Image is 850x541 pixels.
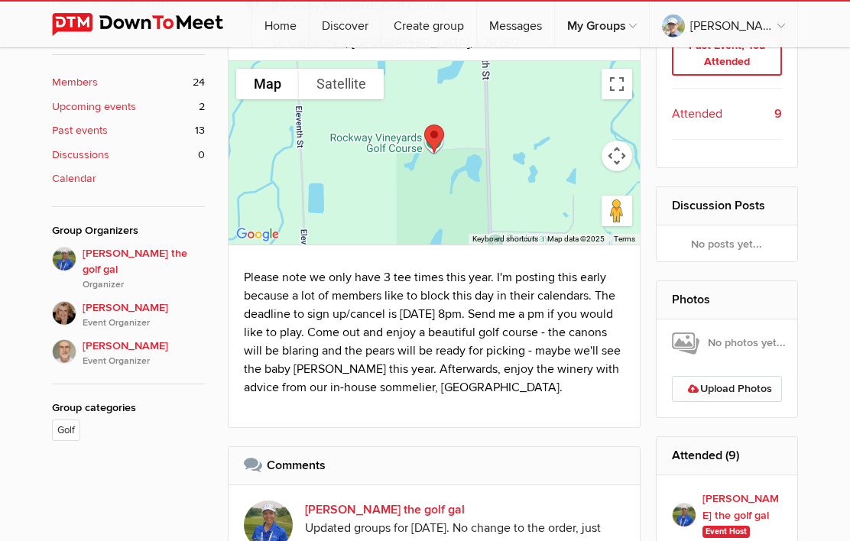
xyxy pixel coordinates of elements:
button: Show satellite imagery [299,69,384,99]
button: Toggle fullscreen view [602,69,632,99]
a: [PERSON_NAME] [650,2,797,47]
a: Create group [381,2,476,47]
span: Attended [672,105,722,123]
img: DownToMeet [52,13,247,36]
button: Show street map [236,69,299,99]
span: [PERSON_NAME] [83,300,205,330]
a: Discussions 0 [52,147,205,164]
i: Event Organizer [83,355,205,368]
div: Past Event, You Attended [672,32,783,76]
a: My Groups [555,2,649,47]
h2: Attended (9) [672,437,783,474]
a: Messages [477,2,554,47]
span: 0 [198,147,205,164]
b: Members [52,74,98,91]
b: Upcoming events [52,99,136,115]
a: Discussion Posts [672,198,765,213]
img: Beth the golf gal [52,247,76,271]
span: [PERSON_NAME] the golf gal [83,245,205,293]
span: 24 [193,74,205,91]
a: [PERSON_NAME]Event Organizer [52,330,205,368]
a: Upload Photos [672,376,783,402]
b: Calendar [52,170,96,187]
a: Open this area in Google Maps (opens a new window) [232,225,283,245]
button: Keyboard shortcuts [472,234,538,245]
span: No photos yet... [672,330,786,356]
div: Group Organizers [52,222,205,239]
a: Calendar [52,170,205,187]
a: [PERSON_NAME] the golf gal [305,502,465,517]
b: Discussions [52,147,109,164]
a: [PERSON_NAME] the golf galOrganizer [52,247,205,293]
span: [PERSON_NAME] [83,338,205,368]
a: Upcoming events 2 [52,99,205,115]
a: Discover [310,2,381,47]
a: Photos [672,292,710,307]
img: Caroline Nesbitt [52,301,76,326]
span: 2 [199,99,205,115]
b: [PERSON_NAME] the golf gal [702,491,783,523]
a: Members 24 [52,74,205,91]
a: Past events 13 [52,122,205,139]
div: No posts yet... [657,225,798,262]
button: Map camera controls [602,141,632,171]
span: St. Catharines, [GEOGRAPHIC_DATA], L2R 6P7 [271,35,520,50]
i: Event Organizer [83,316,205,330]
span: Event Host [702,526,751,538]
h2: Comments [244,447,625,484]
span: Map data ©2025 [547,235,605,243]
img: Beth the golf gal [672,503,696,527]
a: [PERSON_NAME] the golf gal Event Host [672,491,783,540]
div: Group categories [52,400,205,416]
b: 9 [774,105,782,123]
span: 13 [195,122,205,139]
img: Greg Mais [52,339,76,364]
a: Terms (opens in new tab) [614,235,635,243]
i: Organizer [83,278,205,292]
b: Past events [52,122,108,139]
p: Please note we only have 3 tee times this year. I'm posting this early because a lot of members l... [244,268,625,397]
img: Google [232,225,283,245]
button: Drag Pegman onto the map to open Street View [602,196,632,226]
a: Home [252,2,309,47]
a: [PERSON_NAME]Event Organizer [52,292,205,330]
